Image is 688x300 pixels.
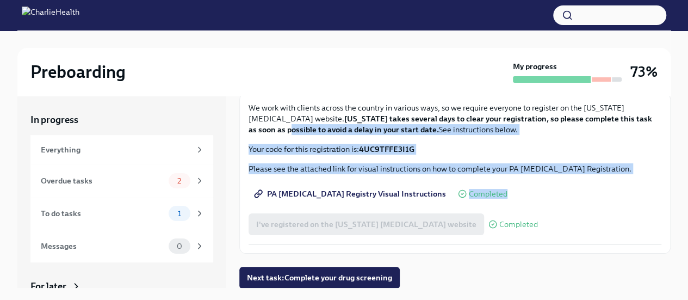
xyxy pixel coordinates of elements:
[359,144,414,154] strong: 4UC9TFFE3I1G
[41,175,164,187] div: Overdue tasks
[513,61,557,72] strong: My progress
[30,197,213,230] a: To do tasks1
[41,240,164,252] div: Messages
[41,144,190,156] div: Everything
[30,135,213,164] a: Everything
[249,114,652,134] strong: [US_STATE] takes several days to clear your registration, so please complete this task as soon as...
[30,164,213,197] a: Overdue tasks2
[249,144,661,155] p: Your code for this registration is:
[22,7,79,24] img: CharlieHealth
[249,163,661,174] p: Please see the attached link for visual instructions on how to complete your PA [MEDICAL_DATA] Re...
[30,280,213,293] a: For later
[249,183,454,205] a: PA [MEDICAL_DATA] Registry Visual Instructions
[499,221,538,229] span: Completed
[30,230,213,262] a: Messages0
[170,242,189,250] span: 0
[41,207,164,219] div: To do tasks
[171,177,188,185] span: 2
[256,188,446,199] span: PA [MEDICAL_DATA] Registry Visual Instructions
[30,61,126,83] h2: Preboarding
[247,272,392,283] span: Next task : Complete your drug screening
[630,62,658,82] h3: 73%
[30,280,66,293] div: For later
[171,210,188,218] span: 1
[469,190,507,198] span: Completed
[239,267,400,289] button: Next task:Complete your drug screening
[30,113,213,126] a: In progress
[249,102,661,135] p: We work with clients across the country in various ways, so we require everyone to register on th...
